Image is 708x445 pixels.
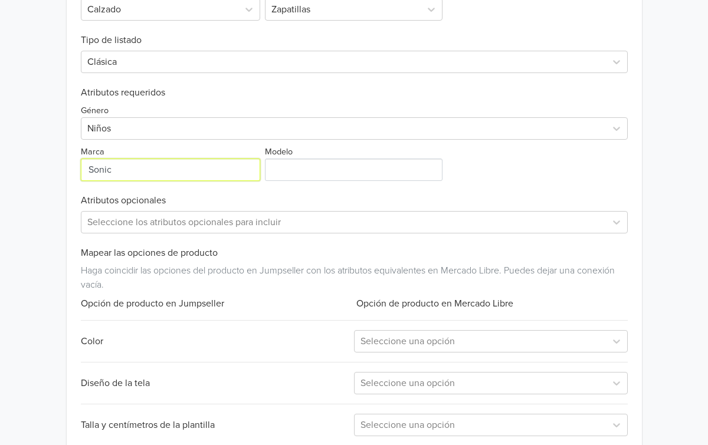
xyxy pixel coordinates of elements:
div: Talla y centímetros de la plantilla [81,418,355,432]
h6: Mapear las opciones de producto [81,248,628,259]
h6: Atributos requeridos [81,87,628,98]
div: Opción de producto en Jumpseller [81,296,355,311]
h6: Atributos opcionales [81,195,628,206]
label: Marca [81,146,104,159]
div: Opción de producto en Mercado Libre [354,296,628,311]
h6: Tipo de listado [81,21,628,46]
label: Género [81,104,109,117]
div: Haga coincidir las opciones del producto en Jumpseller con los atributos equivalentes en Mercado ... [81,259,628,292]
label: Modelo [265,146,293,159]
div: Diseño de la tela [81,376,355,390]
div: Color [81,334,355,348]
